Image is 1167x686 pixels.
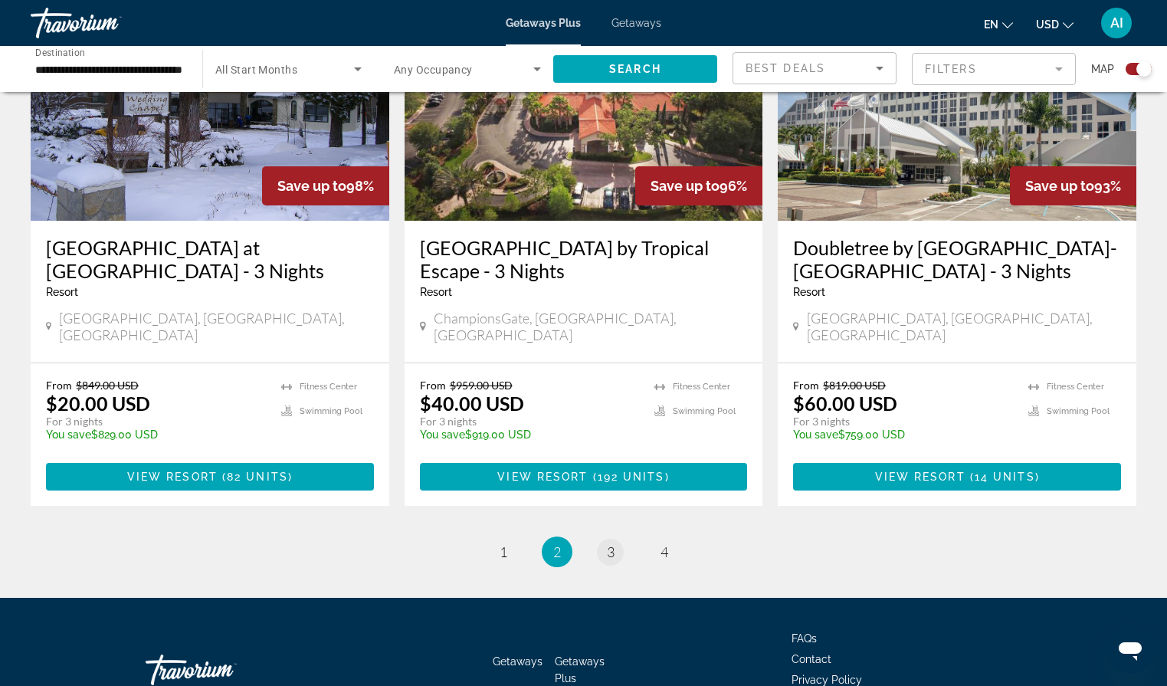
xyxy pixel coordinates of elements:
span: ChampionsGate, [GEOGRAPHIC_DATA], [GEOGRAPHIC_DATA] [434,310,747,343]
span: From [420,379,446,392]
span: Resort [46,286,78,298]
p: $919.00 USD [420,428,640,441]
a: [GEOGRAPHIC_DATA] by Tropical Escape - 3 Nights [420,236,748,282]
p: For 3 nights [420,415,640,428]
span: Resort [793,286,825,298]
span: Fitness Center [673,382,730,392]
span: en [984,18,998,31]
button: Filter [912,52,1076,86]
span: All Start Months [215,64,297,76]
div: 98% [262,166,389,205]
button: Search [553,55,717,83]
a: FAQs [792,632,817,645]
button: Change language [984,13,1013,35]
span: 14 units [975,471,1035,483]
p: For 3 nights [793,415,1013,428]
button: View Resort(82 units) [46,463,374,491]
span: 3 [607,543,615,560]
span: Save up to [651,178,720,194]
span: From [793,379,819,392]
iframe: Button to launch messaging window [1106,625,1155,674]
span: Save up to [1025,178,1094,194]
span: Fitness Center [300,382,357,392]
span: Swimming Pool [673,406,736,416]
span: Swimming Pool [300,406,362,416]
span: $849.00 USD [76,379,139,392]
p: $759.00 USD [793,428,1013,441]
span: View Resort [497,471,588,483]
span: View Resort [127,471,218,483]
span: ( ) [588,471,669,483]
div: 93% [1010,166,1136,205]
span: You save [46,428,91,441]
a: Privacy Policy [792,674,862,686]
button: Change currency [1036,13,1074,35]
p: For 3 nights [46,415,266,428]
span: Map [1091,58,1114,80]
a: Getaways [493,655,543,668]
button: View Resort(192 units) [420,463,748,491]
p: $60.00 USD [793,392,897,415]
span: You save [793,428,838,441]
a: Getaways [611,17,661,29]
button: View Resort(14 units) [793,463,1121,491]
button: User Menu [1097,7,1136,39]
span: Swimming Pool [1047,406,1110,416]
span: Fitness Center [1047,382,1104,392]
p: $40.00 USD [420,392,524,415]
span: Save up to [277,178,346,194]
a: Travorium [31,3,184,43]
a: Doubletree by [GEOGRAPHIC_DATA]-[GEOGRAPHIC_DATA] - 3 Nights [793,236,1121,282]
span: View Resort [875,471,965,483]
a: Contact [792,653,831,665]
span: ( ) [218,471,293,483]
span: $959.00 USD [450,379,513,392]
span: ( ) [965,471,1040,483]
mat-select: Sort by [746,59,883,77]
span: Search [609,63,661,75]
a: Getaways Plus [555,655,605,684]
span: 2 [553,543,561,560]
span: USD [1036,18,1059,31]
span: Any Occupancy [394,64,473,76]
a: [GEOGRAPHIC_DATA] at [GEOGRAPHIC_DATA] - 3 Nights [46,236,374,282]
p: $829.00 USD [46,428,266,441]
span: $819.00 USD [823,379,886,392]
span: You save [420,428,465,441]
div: 96% [635,166,762,205]
span: [GEOGRAPHIC_DATA], [GEOGRAPHIC_DATA], [GEOGRAPHIC_DATA] [59,310,373,343]
p: $20.00 USD [46,392,150,415]
span: 82 units [227,471,288,483]
span: From [46,379,72,392]
span: Resort [420,286,452,298]
nav: Pagination [31,537,1136,567]
span: 192 units [598,471,665,483]
a: Getaways Plus [506,17,581,29]
span: 4 [661,543,668,560]
span: Destination [35,47,85,57]
span: [GEOGRAPHIC_DATA], [GEOGRAPHIC_DATA], [GEOGRAPHIC_DATA] [807,310,1121,343]
span: Best Deals [746,62,825,74]
span: AI [1110,15,1123,31]
span: 1 [500,543,507,560]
